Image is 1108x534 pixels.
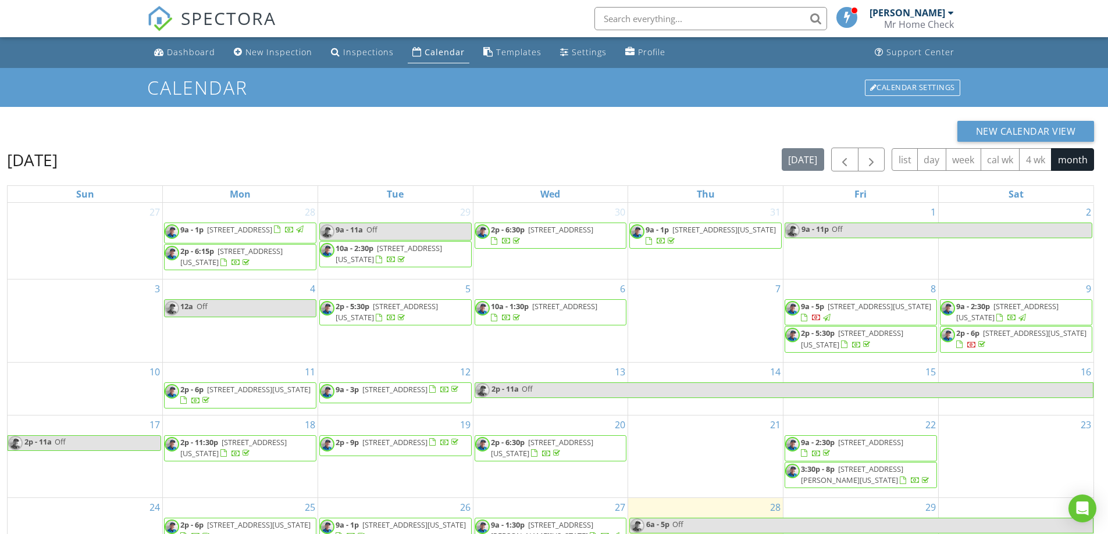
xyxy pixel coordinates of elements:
[180,224,305,235] a: 9a - 1p [STREET_ADDRESS]
[302,203,318,221] a: Go to July 28, 2025
[928,203,938,221] a: Go to August 1, 2025
[938,362,1093,415] td: Go to August 16, 2025
[956,301,1059,322] a: 9a - 2:30p [STREET_ADDRESS][US_STATE]
[612,363,628,381] a: Go to August 13, 2025
[147,363,162,381] a: Go to August 10, 2025
[1051,148,1094,171] button: month
[956,328,1086,349] a: 2p - 6p [STREET_ADDRESS][US_STATE]
[923,415,938,434] a: Go to August 22, 2025
[491,224,593,246] a: 2p - 6:30p [STREET_ADDRESS]
[838,437,903,447] span: [STREET_ADDRESS]
[362,519,466,530] span: [STREET_ADDRESS][US_STATE]
[180,246,214,256] span: 2p - 6:15p
[638,46,665,58] div: Profile
[884,19,954,30] div: Mr Home Check
[785,326,937,352] a: 2p - 5:30p [STREET_ADDRESS][US_STATE]
[491,383,519,397] span: 2p - 11a
[336,384,359,395] span: 9a - 3p
[983,328,1086,338] span: [STREET_ADDRESS][US_STATE]
[928,279,938,298] a: Go to August 8, 2025
[384,186,406,202] a: Tuesday
[458,363,473,381] a: Go to August 12, 2025
[479,42,546,63] a: Templates
[326,42,398,63] a: Inspections
[801,223,829,238] span: 9a - 11p
[147,16,276,40] a: SPECTORA
[612,498,628,517] a: Go to August 27, 2025
[491,224,525,235] span: 2p - 6:30p
[164,244,316,270] a: 2p - 6:15p [STREET_ADDRESS][US_STATE]
[917,148,946,171] button: day
[319,382,472,403] a: 9a - 3p [STREET_ADDRESS]
[491,519,525,530] span: 9a - 1:30p
[801,437,903,458] a: 9a - 2:30p [STREET_ADDRESS]
[229,42,317,63] a: New Inspection
[8,415,163,497] td: Go to August 17, 2025
[940,326,1092,352] a: 2p - 6p [STREET_ADDRESS][US_STATE]
[343,46,394,58] div: Inspections
[785,437,800,451] img: ian1.jpg
[528,224,593,235] span: [STREET_ADDRESS]
[165,519,179,534] img: ian1.jpg
[491,437,593,458] span: [STREET_ADDRESS][US_STATE]
[646,224,776,246] a: 9a - 1p [STREET_ADDRESS][US_STATE]
[74,186,97,202] a: Sunday
[783,203,939,279] td: Go to August 1, 2025
[362,384,427,395] span: [STREET_ADDRESS]
[886,46,954,58] div: Support Center
[245,46,312,58] div: New Inspection
[956,301,990,311] span: 9a - 2:30p
[147,77,961,98] h1: Calendar
[320,243,334,257] img: ian1.jpg
[336,243,373,253] span: 10a - 2:30p
[768,415,783,434] a: Go to August 21, 2025
[180,224,204,235] span: 9a - 1p
[783,279,939,362] td: Go to August 8, 2025
[956,328,979,338] span: 2p - 6p
[463,279,473,298] a: Go to August 5, 2025
[1084,279,1093,298] a: Go to August 9, 2025
[180,437,218,447] span: 2p - 11:30p
[149,42,220,63] a: Dashboard
[147,498,162,517] a: Go to August 24, 2025
[801,464,835,474] span: 3:30p - 8p
[612,203,628,221] a: Go to July 30, 2025
[362,437,427,447] span: [STREET_ADDRESS]
[302,415,318,434] a: Go to August 18, 2025
[336,384,461,395] a: 9a - 3p [STREET_ADDRESS]
[302,363,318,381] a: Go to August 11, 2025
[163,415,318,497] td: Go to August 18, 2025
[785,462,937,488] a: 3:30p - 8p [STREET_ADDRESS][PERSON_NAME][US_STATE]
[227,186,253,202] a: Monday
[473,203,628,279] td: Go to July 30, 2025
[336,301,438,322] a: 2p - 5:30p [STREET_ADDRESS][US_STATE]
[923,363,938,381] a: Go to August 15, 2025
[458,498,473,517] a: Go to August 26, 2025
[864,78,961,97] a: Calendar Settings
[491,301,529,311] span: 10a - 1:30p
[336,243,442,264] span: [STREET_ADDRESS][US_STATE]
[180,384,204,395] span: 2p - 6p
[768,203,783,221] a: Go to July 31, 2025
[207,519,311,530] span: [STREET_ADDRESS][US_STATE]
[207,224,272,235] span: [STREET_ADDRESS]
[621,42,670,63] a: Company Profile
[646,518,670,533] span: 6a - 5p
[801,301,824,311] span: 9a - 5p
[319,299,472,325] a: 2p - 5:30p [STREET_ADDRESS][US_STATE]
[938,415,1093,497] td: Go to August 23, 2025
[1078,415,1093,434] a: Go to August 23, 2025
[181,6,276,30] span: SPECTORA
[628,362,783,415] td: Go to August 14, 2025
[473,279,628,362] td: Go to August 6, 2025
[7,148,58,171] h2: [DATE]
[938,203,1093,279] td: Go to August 2, 2025
[940,301,955,316] img: ian1.jpg
[923,498,938,517] a: Go to August 29, 2025
[475,519,490,534] img: ian1.jpg
[475,437,490,451] img: ian1.jpg
[628,415,783,497] td: Go to August 21, 2025
[946,148,981,171] button: week
[475,224,490,239] img: ian1.jpg
[785,299,937,325] a: 9a - 5p [STREET_ADDRESS][US_STATE]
